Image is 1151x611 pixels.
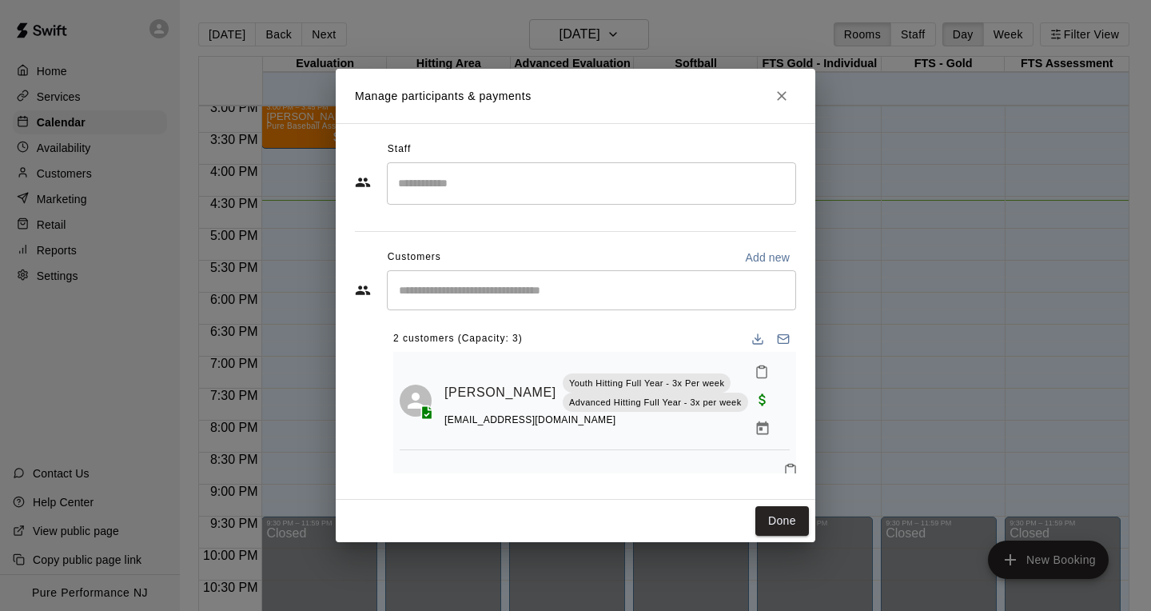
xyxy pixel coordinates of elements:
[355,88,532,105] p: Manage participants & payments
[745,250,790,266] p: Add new
[771,326,796,352] button: Email participants
[355,174,371,190] svg: Staff
[355,282,371,298] svg: Customers
[444,382,556,403] a: [PERSON_NAME]
[569,377,724,390] p: Youth Hitting Full Year - 3x Per week
[393,326,523,352] span: 2 customers (Capacity: 3)
[748,392,777,405] span: Paid with Credit
[444,470,556,511] a: [PERSON_NAME] [PERSON_NAME]
[755,506,809,536] button: Done
[400,385,432,417] div: Alexander Alton
[388,245,441,270] span: Customers
[748,358,775,385] button: Mark attendance
[569,396,742,409] p: Advanced Hitting Full Year - 3x per week
[739,245,796,270] button: Add new
[767,82,796,110] button: Close
[388,137,411,162] span: Staff
[444,414,616,425] span: [EMAIL_ADDRESS][DOMAIN_NAME]
[387,162,796,205] div: Search staff
[777,457,804,484] button: Mark attendance
[745,326,771,352] button: Download list
[748,414,777,443] button: Manage bookings & payment
[387,270,796,310] div: Start typing to search customers...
